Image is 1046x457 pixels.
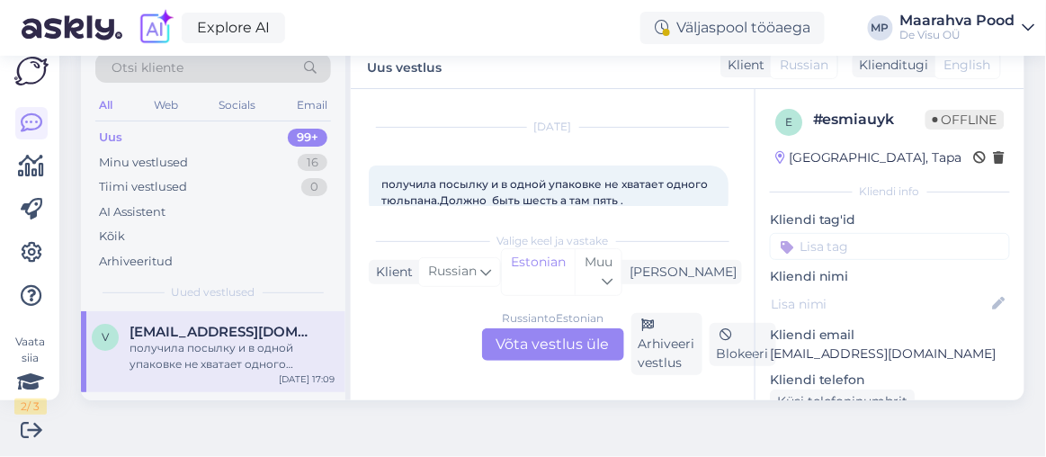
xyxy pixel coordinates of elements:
[720,56,764,75] div: Klient
[502,249,575,295] div: Estonian
[710,323,776,366] div: Blokeeri
[301,178,327,196] div: 0
[770,267,1010,286] p: Kliendi nimi
[369,233,737,249] div: Valige keel ja vastake
[130,340,335,372] div: получила посылку и в одной упаковке не хватает одного тюльпана.Должно быть шесть а там пять .
[770,233,1010,260] input: Lisa tag
[900,13,1035,42] a: Maarahva PoodDe Visu OÜ
[770,390,915,414] div: Küsi telefoninumbrit
[14,334,47,415] div: Vaata siia
[99,178,187,196] div: Tiimi vestlused
[172,284,255,300] span: Uued vestlused
[770,371,1010,390] p: Kliendi telefon
[770,184,1010,200] div: Kliendi info
[381,177,711,207] span: получила посылку и в одной упаковке не хватает одного тюльпана.Должно быть шесть а там пять .
[900,13,1015,28] div: Maarahva Pood
[298,154,327,172] div: 16
[853,56,929,75] div: Klienditugi
[215,94,259,117] div: Socials
[95,94,116,117] div: All
[775,148,962,167] div: [GEOGRAPHIC_DATA], Tapa
[770,345,1010,363] p: [EMAIL_ADDRESS][DOMAIN_NAME]
[293,94,331,117] div: Email
[771,294,989,314] input: Lisa nimi
[99,154,188,172] div: Minu vestlused
[925,110,1005,130] span: Offline
[137,9,174,47] img: explore-ai
[640,12,825,44] div: Väljaspool tööaega
[780,56,828,75] span: Russian
[279,372,335,386] div: [DATE] 17:09
[112,58,183,77] span: Otsi kliente
[944,56,991,75] span: English
[813,109,925,130] div: # esmiauyk
[868,15,893,40] div: MP
[99,203,165,221] div: AI Assistent
[150,94,182,117] div: Web
[770,326,1010,345] p: Kliendi email
[369,119,737,135] div: [DATE]
[770,211,1010,229] p: Kliendi tag'id
[102,330,109,344] span: v
[585,254,612,270] span: Muu
[785,115,792,129] span: e
[99,129,122,147] div: Uus
[482,328,624,361] div: Võta vestlus üle
[502,310,603,327] div: Russian to Estonian
[14,57,49,85] img: Askly Logo
[288,129,327,147] div: 99+
[367,53,442,77] label: Uus vestlus
[99,253,173,271] div: Arhiveeritud
[631,313,702,375] div: Arhiveeri vestlus
[130,324,317,340] span: veiserl@mail.ru
[900,28,1015,42] div: De Visu OÜ
[622,263,737,282] div: [PERSON_NAME]
[99,228,125,246] div: Kõik
[428,262,477,282] span: Russian
[14,399,47,415] div: 2 / 3
[369,263,413,282] div: Klient
[182,13,285,43] a: Explore AI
